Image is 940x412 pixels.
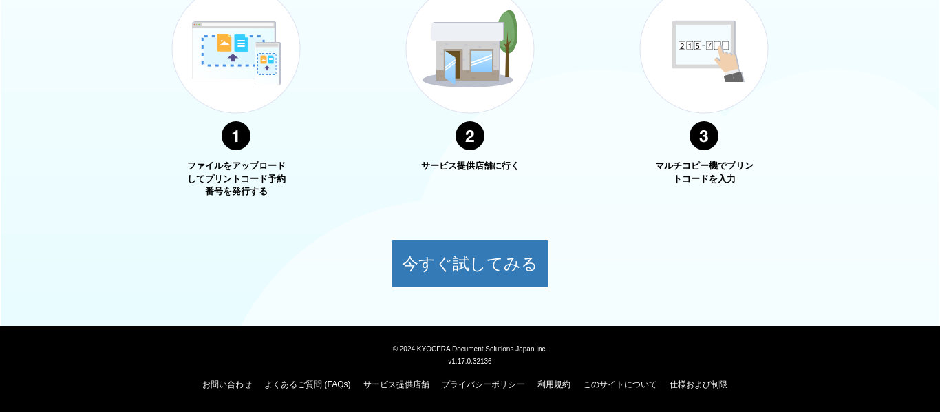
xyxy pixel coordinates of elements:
[670,380,727,389] a: 仕様および制限
[202,380,252,389] a: お問い合わせ
[391,240,549,288] button: 今すぐ試してみる
[264,380,350,389] a: よくあるご質問 (FAQs)
[442,380,524,389] a: プライバシーポリシー
[184,160,288,198] p: ファイルをアップロードしてプリントコード予約番号を発行する
[652,160,756,185] p: マルチコピー機でプリントコードを入力
[393,344,548,353] span: © 2024 KYOCERA Document Solutions Japan Inc.
[448,357,491,365] span: v1.17.0.32136
[583,380,657,389] a: このサイトについて
[418,160,522,173] p: サービス提供店舗に行く
[363,380,429,389] a: サービス提供店舗
[537,380,570,389] a: 利用規約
